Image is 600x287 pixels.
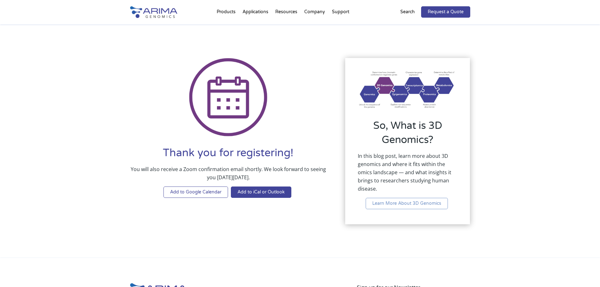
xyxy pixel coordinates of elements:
[189,58,268,137] img: Icon Calendar
[163,187,228,198] a: Add to Google Calendar
[130,165,327,187] p: You will also receive a Zoom confirmation email shortly. We look forward to seeing you [DATE][DATE].
[130,146,327,165] h1: Thank you for registering!
[231,187,291,198] a: Add to iCal or Outlook
[358,119,457,152] h2: So, What is 3D Genomics?
[366,198,448,209] a: Learn More About 3D Genomics
[358,152,457,198] p: In this blog post, learn more about 3D genomics and where it fits within the omics landscape — an...
[421,6,470,18] a: Request a Quote
[130,6,177,18] img: Arima-Genomics-logo
[400,8,415,16] p: Search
